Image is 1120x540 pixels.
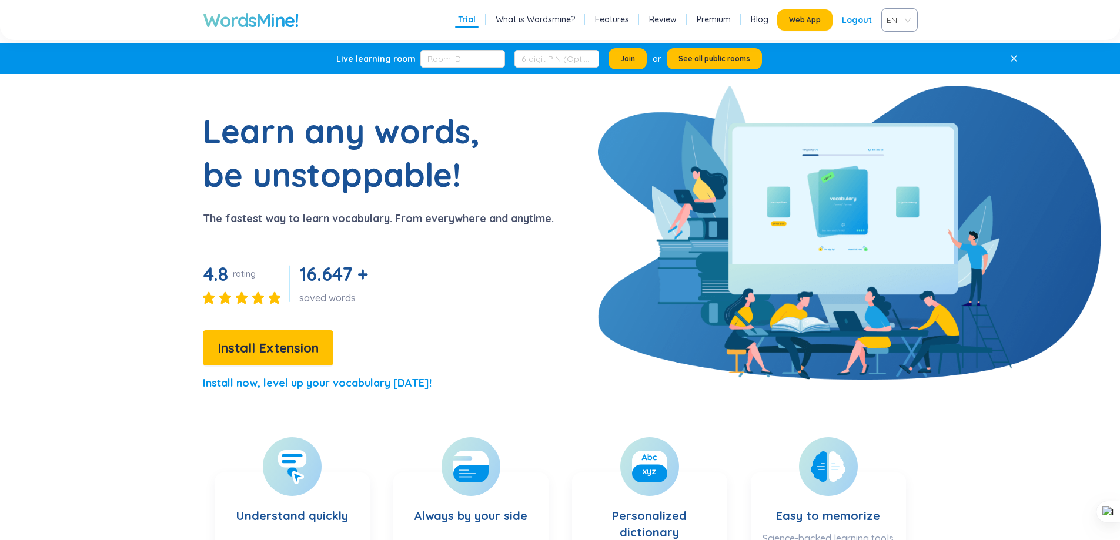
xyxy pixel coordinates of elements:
[414,484,527,532] h3: Always by your side
[458,14,476,25] a: Trial
[609,48,647,69] button: Join
[236,484,348,532] h3: Understand quickly
[203,210,554,227] p: The fastest way to learn vocabulary. From everywhere and anytime.
[218,338,319,358] span: Install Extension
[203,8,299,32] a: WordsMine!
[203,343,333,355] a: Install Extension
[420,50,505,68] input: Room ID
[653,52,661,65] div: or
[776,484,880,526] h3: Easy to memorize
[595,14,629,25] a: Features
[620,54,635,63] span: Join
[649,14,677,25] a: Review
[233,268,256,280] div: rating
[496,14,575,25] a: What is Wordsmine?
[751,14,768,25] a: Blog
[697,14,731,25] a: Premium
[203,109,497,196] h1: Learn any words, be unstoppable!
[667,48,762,69] button: See all public rooms
[203,262,228,286] span: 4.8
[842,9,872,31] div: Logout
[299,262,368,286] span: 16.647 +
[336,53,416,65] div: Live learning room
[789,15,821,25] span: Web App
[777,9,833,31] button: Web App
[203,375,432,391] p: Install now, level up your vocabulary [DATE]!
[678,54,750,63] span: See all public rooms
[299,291,373,304] div: saved words
[514,50,599,68] input: 6-digit PIN (Optional)
[203,330,333,365] button: Install Extension
[887,11,908,29] span: VIE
